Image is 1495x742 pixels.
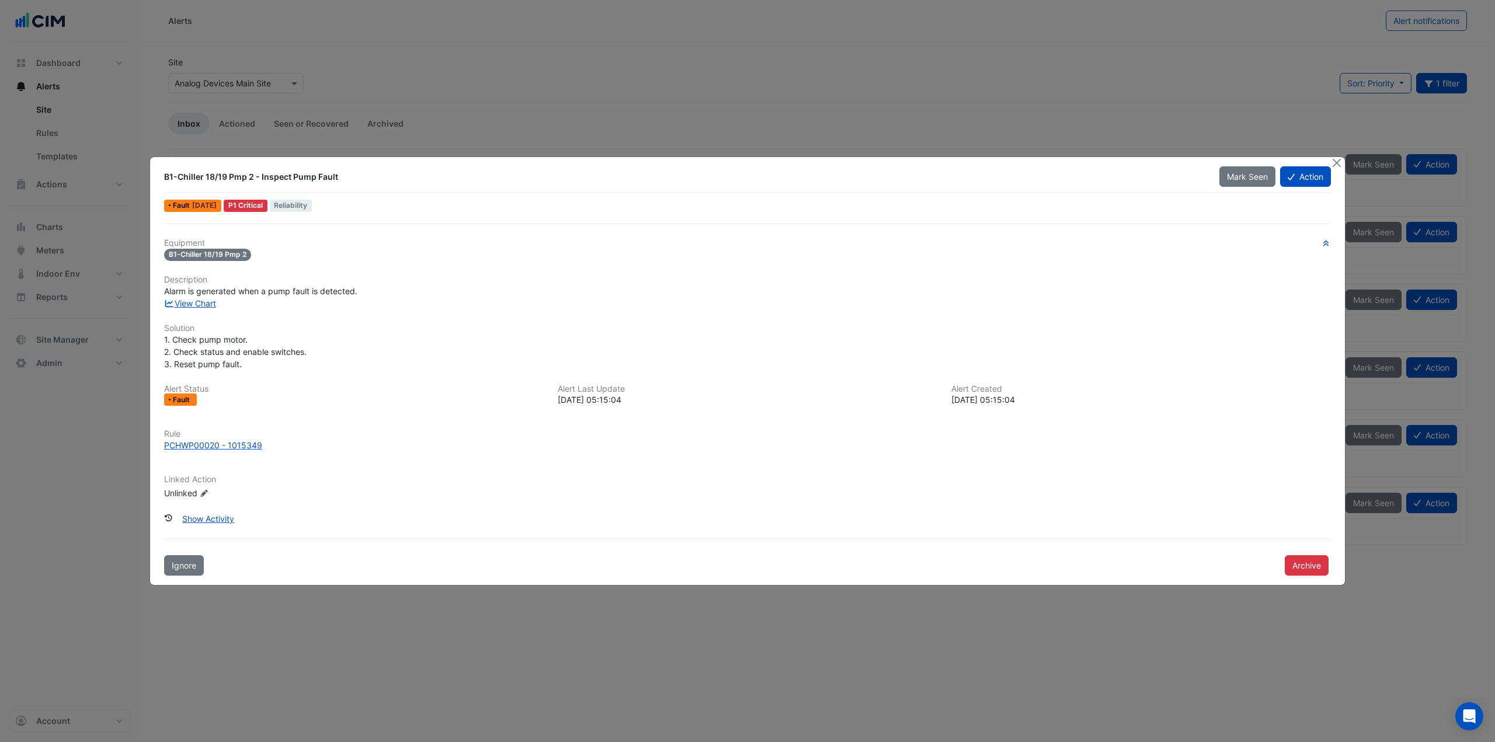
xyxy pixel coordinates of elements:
[164,298,216,308] a: View Chart
[164,384,544,394] h6: Alert Status
[164,439,1331,451] a: PCHWP00020 - 1015349
[1280,166,1331,187] button: Action
[270,200,312,212] span: Reliability
[951,384,1331,394] h6: Alert Created
[1455,702,1483,730] div: Open Intercom Messenger
[951,393,1331,406] div: [DATE] 05:15:04
[1285,555,1329,576] button: Archive
[558,384,937,394] h6: Alert Last Update
[1330,157,1343,169] button: Close
[1227,172,1268,182] span: Mark Seen
[172,560,196,570] span: Ignore
[164,487,304,499] div: Unlinked
[164,429,1331,439] h6: Rule
[164,171,1205,183] div: B1-Chiller 18/19 Pmp 2 - Inspect Pump Fault
[164,475,1331,485] h6: Linked Action
[164,275,1331,285] h6: Description
[164,335,307,369] span: 1. Check pump motor. 2. Check status and enable switches. 3. Reset pump fault.
[558,393,937,406] div: [DATE] 05:15:04
[175,508,242,529] button: Show Activity
[164,555,204,576] button: Ignore
[173,396,192,403] span: Fault
[173,202,192,209] span: Fault
[200,489,208,498] fa-icon: Edit Linked Action
[164,249,251,261] span: B1-Chiller 18/19 Pmp 2
[164,238,1331,248] h6: Equipment
[1219,166,1275,187] button: Mark Seen
[164,323,1331,333] h6: Solution
[224,200,267,212] div: P1 Critical
[192,201,217,210] span: Tue 09-Sep-2025 05:15 IST
[164,286,357,296] span: Alarm is generated when a pump fault is detected.
[164,439,262,451] div: PCHWP00020 - 1015349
